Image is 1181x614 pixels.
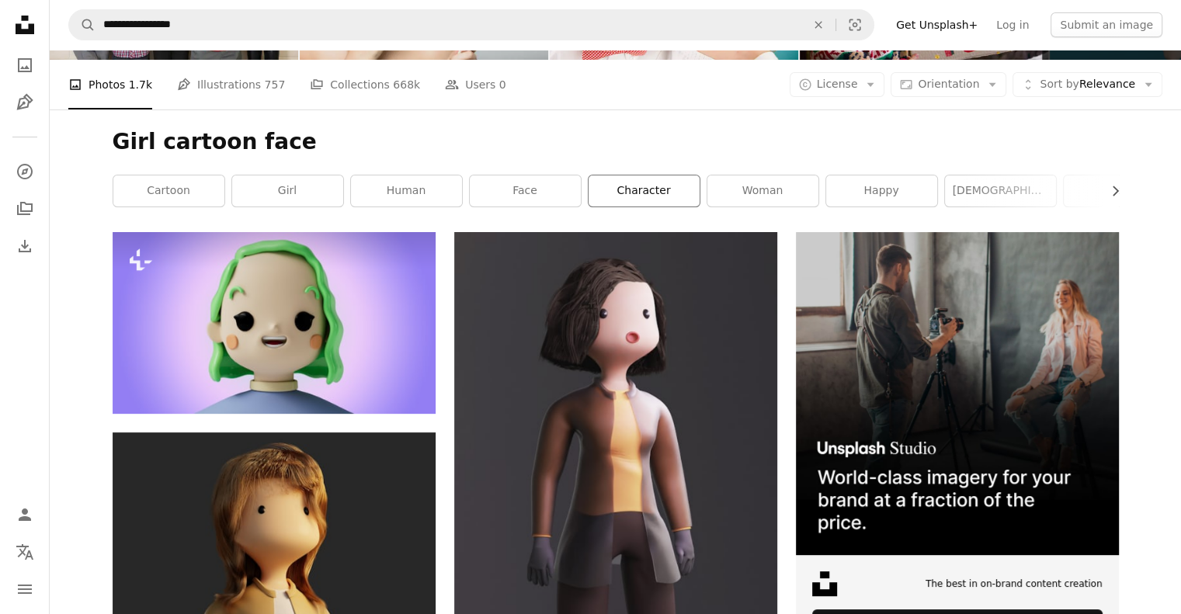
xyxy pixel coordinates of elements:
a: man [1064,175,1175,206]
button: Sort byRelevance [1013,72,1162,97]
a: girl [232,175,343,206]
span: 668k [393,76,420,93]
a: Home — Unsplash [9,9,40,43]
button: Menu [9,574,40,605]
span: 0 [499,76,506,93]
button: License [790,72,885,97]
form: Find visuals sitewide [68,9,874,40]
a: Collections 668k [310,60,420,109]
a: woman [707,175,818,206]
a: A close up of a toy head on a purple background [113,316,436,330]
a: Log in [987,12,1038,37]
span: Sort by [1040,78,1079,90]
span: 757 [265,76,286,93]
a: Log in / Sign up [9,499,40,530]
a: [DEMOGRAPHIC_DATA] [945,175,1056,206]
a: happy [826,175,937,206]
a: cartoon [113,175,224,206]
span: License [817,78,858,90]
img: file-1631678316303-ed18b8b5cb9cimage [812,571,837,596]
button: Clear [801,10,835,40]
img: A close up of a toy head on a purple background [113,232,436,414]
a: Get Unsplash+ [887,12,987,37]
img: file-1715651741414-859baba4300dimage [796,232,1119,555]
button: Visual search [836,10,874,40]
a: Users 0 [445,60,506,109]
a: Explore [9,156,40,187]
a: human [351,175,462,206]
h1: Girl cartoon face [113,128,1119,156]
a: Photos [9,50,40,81]
a: Download History [9,231,40,262]
a: character [589,175,700,206]
a: Illustrations [9,87,40,118]
a: Collections [9,193,40,224]
button: scroll list to the right [1101,175,1119,206]
button: Language [9,536,40,567]
a: face [470,175,581,206]
button: Submit an image [1051,12,1162,37]
span: Relevance [1040,77,1135,92]
button: Search Unsplash [69,10,96,40]
a: a woman in a yellow shirt and black pants [454,430,777,444]
span: The best in on-brand content creation [926,578,1103,591]
a: Illustrations 757 [177,60,285,109]
button: Orientation [891,72,1006,97]
span: Orientation [918,78,979,90]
